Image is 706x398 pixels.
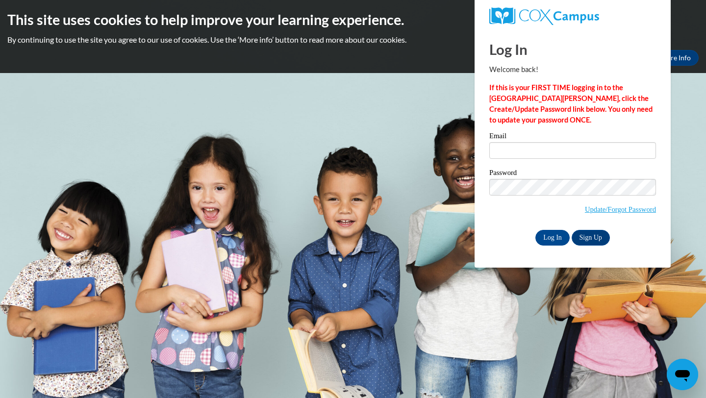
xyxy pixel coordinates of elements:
[489,169,656,179] label: Password
[667,359,698,390] iframe: Button to launch messaging window
[572,230,610,246] a: Sign Up
[489,7,656,25] a: COX Campus
[489,64,656,75] p: Welcome back!
[489,7,599,25] img: COX Campus
[7,34,699,45] p: By continuing to use the site you agree to our use of cookies. Use the ‘More info’ button to read...
[585,205,656,213] a: Update/Forgot Password
[489,83,653,124] strong: If this is your FIRST TIME logging in to the [GEOGRAPHIC_DATA][PERSON_NAME], click the Create/Upd...
[7,10,699,29] h2: This site uses cookies to help improve your learning experience.
[489,39,656,59] h1: Log In
[653,50,699,66] a: More Info
[489,132,656,142] label: Email
[535,230,570,246] input: Log In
